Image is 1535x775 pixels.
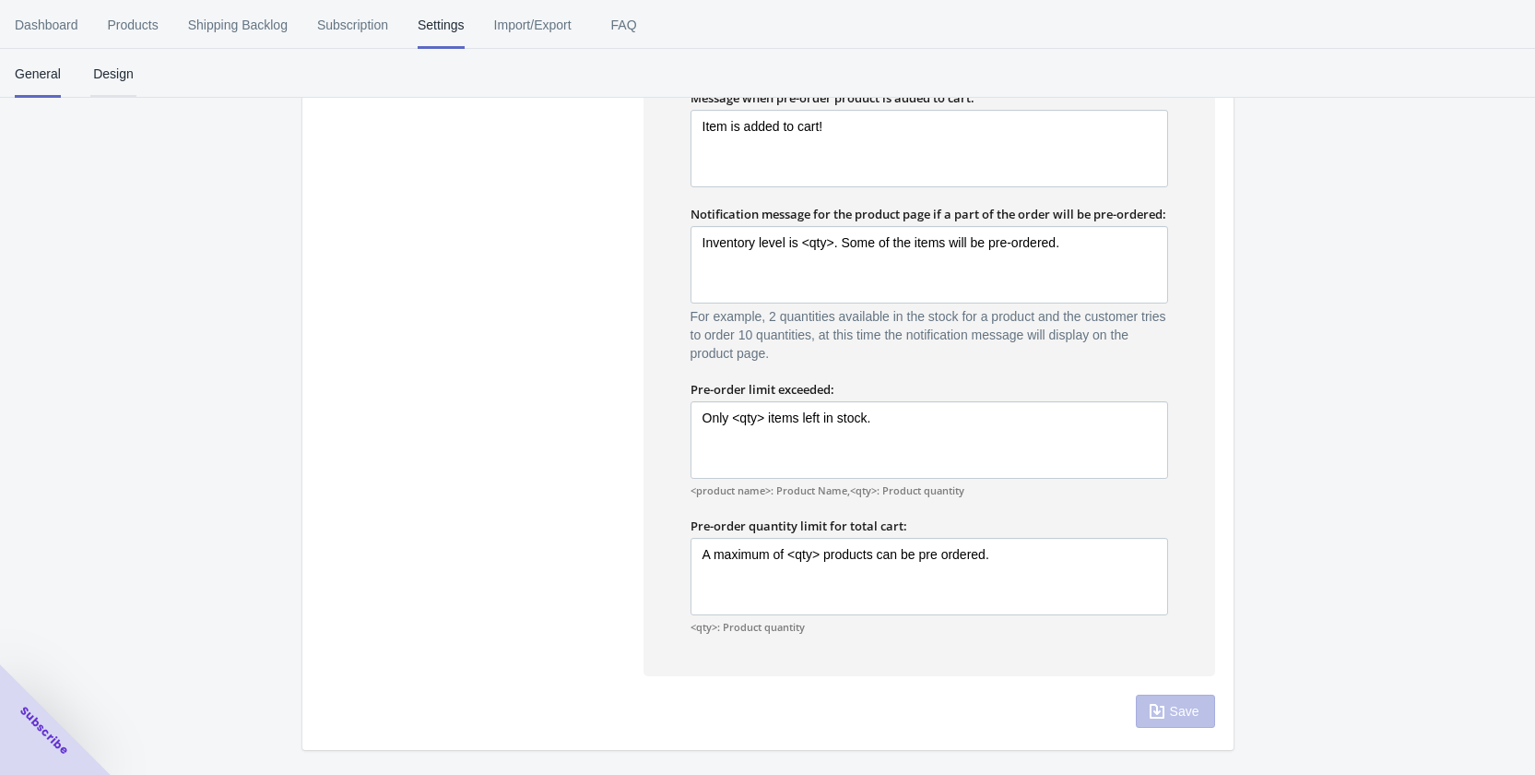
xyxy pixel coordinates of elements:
label: Message when pre-order product is added to cart: [691,89,974,106]
span: Settings [418,1,465,49]
textarea: Only <qty> items left in stock. [691,401,1168,479]
span: Design [90,50,136,98]
span: Import/Export [494,1,572,49]
span: General [15,50,61,98]
textarea: Inventory level is <qty>. Some of the items will be pre-ordered. [691,226,1168,304]
span: Dashboard [15,1,78,49]
label: Notification message for the product page if a part of the order will be pre-ordered: [691,206,1166,222]
span: Subscription [317,1,388,49]
textarea: Item is added to cart! [691,110,1168,187]
label: < qty > : Product quantity [691,619,1168,636]
label: Pre-order limit exceeded: [691,381,834,398]
div: For example, 2 quantities available in the stock for a product and the customer tries to order 10... [691,307,1168,363]
textarea: A maximum of <qty> products can be pre ordered. [691,538,1168,615]
span: Subscribe [17,703,72,758]
label: Pre-order quantity limit for total cart: [691,518,907,534]
span: Shipping Backlog [188,1,288,49]
span: FAQ [601,1,647,49]
span: Products [108,1,159,49]
label: < product name > : Product Name, < qty > : Product quantity [691,483,1168,499]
